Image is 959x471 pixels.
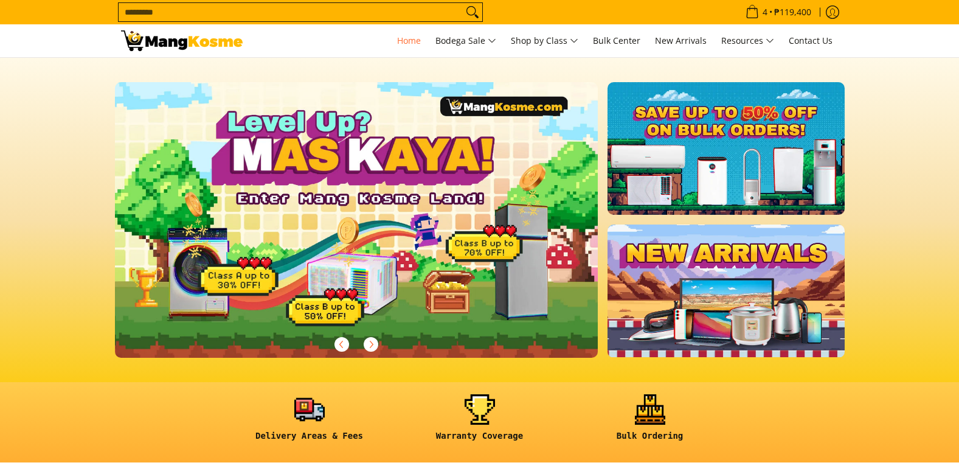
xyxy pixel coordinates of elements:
nav: Main Menu [255,24,839,57]
span: Home [397,35,421,46]
span: • [742,5,815,19]
img: Mang Kosme: Your Home Appliances Warehouse Sale Partner! [121,30,243,51]
span: Shop by Class [511,33,578,49]
a: Bodega Sale [429,24,502,57]
a: Home [391,24,427,57]
img: Gaming desktop banner [115,82,598,358]
span: Bulk Center [593,35,640,46]
span: New Arrivals [655,35,707,46]
button: Previous [328,331,355,358]
span: Bodega Sale [435,33,496,49]
button: Search [463,3,482,21]
span: ₱119,400 [772,8,813,16]
a: Shop by Class [505,24,584,57]
button: Next [358,331,384,358]
a: Bulk Center [587,24,646,57]
span: Contact Us [789,35,833,46]
span: 4 [761,8,769,16]
a: Contact Us [783,24,839,57]
a: <h6><strong>Warranty Coverage</strong></h6> [401,394,559,451]
span: Resources [721,33,774,49]
a: Resources [715,24,780,57]
a: <h6><strong>Bulk Ordering</strong></h6> [571,394,729,451]
a: <h6><strong>Delivery Areas & Fees</strong></h6> [230,394,389,451]
a: New Arrivals [649,24,713,57]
